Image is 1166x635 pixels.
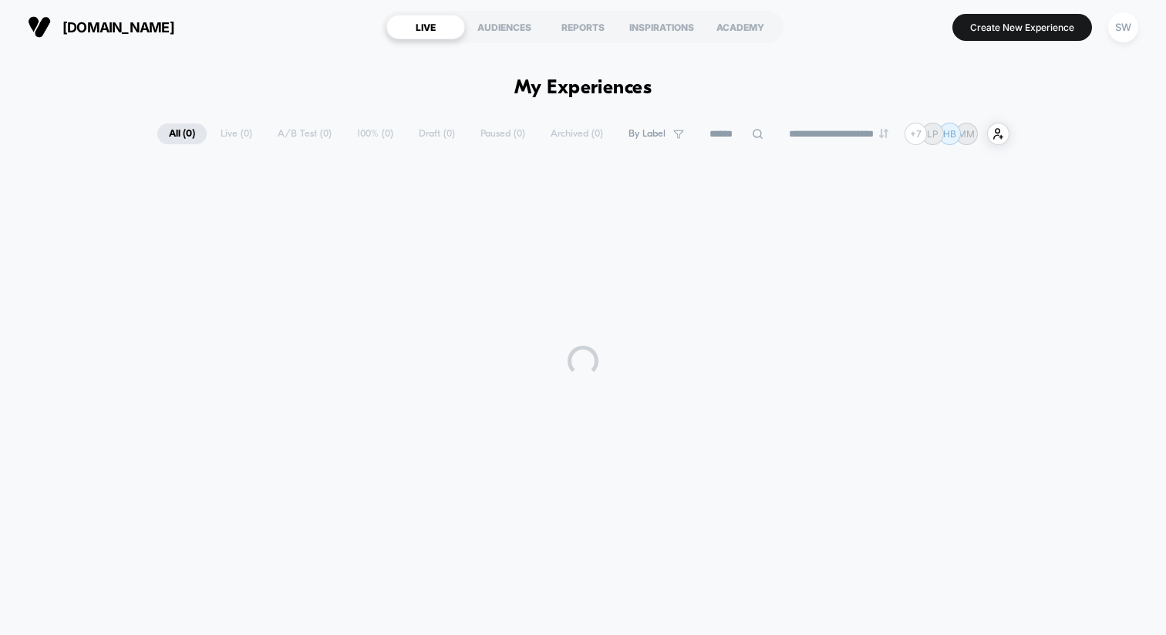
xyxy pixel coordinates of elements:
img: Visually logo [28,15,51,39]
p: HB [943,128,956,140]
div: REPORTS [544,15,622,39]
button: SW [1104,12,1143,43]
div: AUDIENCES [465,15,544,39]
p: MM [958,128,975,140]
div: ACADEMY [701,15,780,39]
img: end [879,129,888,138]
p: LP [927,128,939,140]
h1: My Experiences [514,77,652,100]
div: LIVE [386,15,465,39]
span: By Label [628,128,666,140]
button: [DOMAIN_NAME] [23,15,179,39]
div: SW [1108,12,1138,42]
button: Create New Experience [952,14,1092,41]
span: All ( 0 ) [157,123,207,144]
div: + 7 [905,123,927,145]
div: INSPIRATIONS [622,15,701,39]
span: [DOMAIN_NAME] [62,19,174,35]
